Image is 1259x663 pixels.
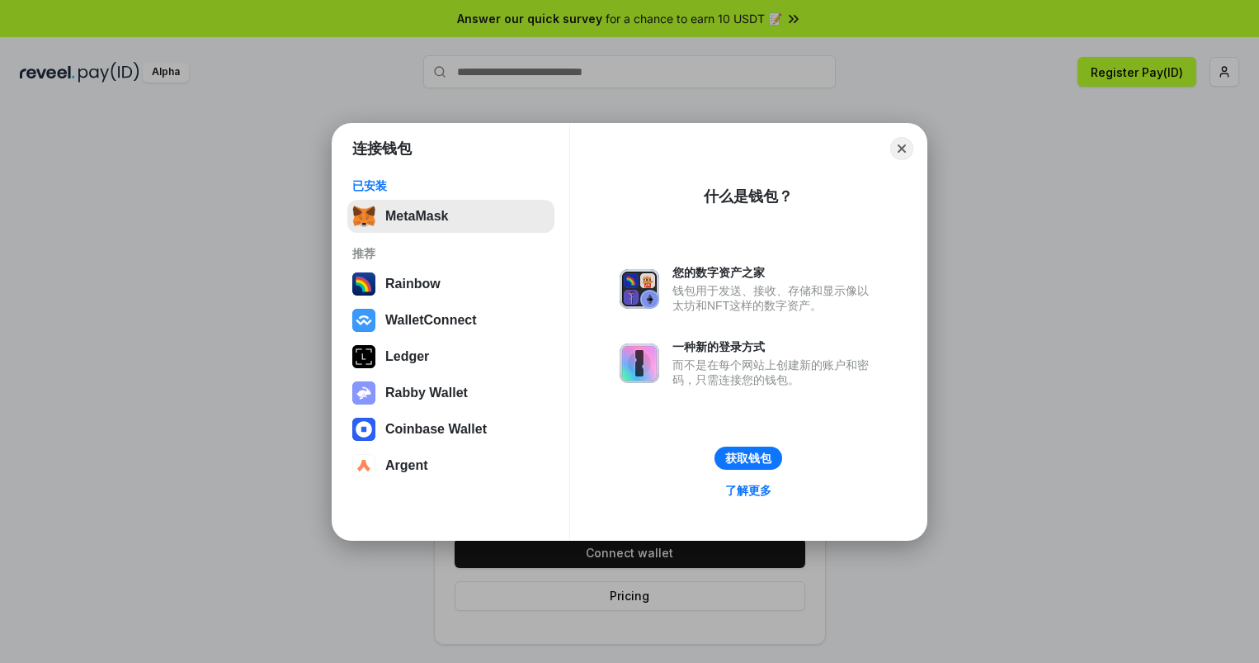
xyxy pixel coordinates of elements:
div: 已安装 [352,178,549,193]
img: svg+xml,%3Csvg%20width%3D%2228%22%20height%3D%2228%22%20viewBox%3D%220%200%2028%2028%22%20fill%3D... [352,418,375,441]
div: Rabby Wallet [385,386,468,400]
img: svg+xml,%3Csvg%20width%3D%2228%22%20height%3D%2228%22%20viewBox%3D%220%200%2028%2028%22%20fill%3D... [352,309,375,332]
div: 了解更多 [725,483,771,498]
button: Rabby Wallet [347,376,554,410]
img: svg+xml,%3Csvg%20xmlns%3D%22http%3A%2F%2Fwww.w3.org%2F2000%2Fsvg%22%20fill%3D%22none%22%20viewBox... [620,343,659,383]
div: Ledger [385,349,429,364]
div: Coinbase Wallet [385,422,487,437]
div: 推荐 [352,246,549,261]
button: 获取钱包 [714,447,782,470]
div: 一种新的登录方式 [672,339,877,354]
button: Rainbow [347,268,554,301]
div: Rainbow [385,277,441,291]
a: 了解更多 [715,480,781,501]
img: svg+xml,%3Csvg%20xmlns%3D%22http%3A%2F%2Fwww.w3.org%2F2000%2Fsvg%22%20width%3D%2228%22%20height%3... [352,345,375,368]
button: Argent [347,449,554,482]
button: WalletConnect [347,304,554,337]
div: 什么是钱包？ [704,187,793,206]
div: 钱包用于发送、接收、存储和显示像以太坊和NFT这样的数字资产。 [672,283,877,313]
button: Coinbase Wallet [347,413,554,446]
img: svg+xml,%3Csvg%20width%3D%22120%22%20height%3D%22120%22%20viewBox%3D%220%200%20120%20120%22%20fil... [352,272,375,296]
button: Close [890,137,913,160]
div: 获取钱包 [725,451,771,466]
div: 而不是在每个网站上创建新的账户和密码，只需连接您的钱包。 [672,358,877,387]
img: svg+xml,%3Csvg%20xmlns%3D%22http%3A%2F%2Fwww.w3.org%2F2000%2Fsvg%22%20fill%3D%22none%22%20viewBox... [620,269,659,309]
img: svg+xml,%3Csvg%20width%3D%2228%22%20height%3D%2228%22%20viewBox%3D%220%200%2028%2028%22%20fill%3D... [352,454,375,477]
div: WalletConnect [385,313,477,328]
button: Ledger [347,340,554,373]
img: svg+xml,%3Csvg%20fill%3D%22none%22%20height%3D%2233%22%20viewBox%3D%220%200%2035%2033%22%20width%... [352,205,375,228]
h1: 连接钱包 [352,139,412,159]
div: 您的数字资产之家 [672,265,877,280]
img: svg+xml,%3Csvg%20xmlns%3D%22http%3A%2F%2Fwww.w3.org%2F2000%2Fsvg%22%20fill%3D%22none%22%20viewBox... [352,381,375,405]
div: Argent [385,458,428,473]
button: MetaMask [347,200,554,233]
div: MetaMask [385,209,448,224]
